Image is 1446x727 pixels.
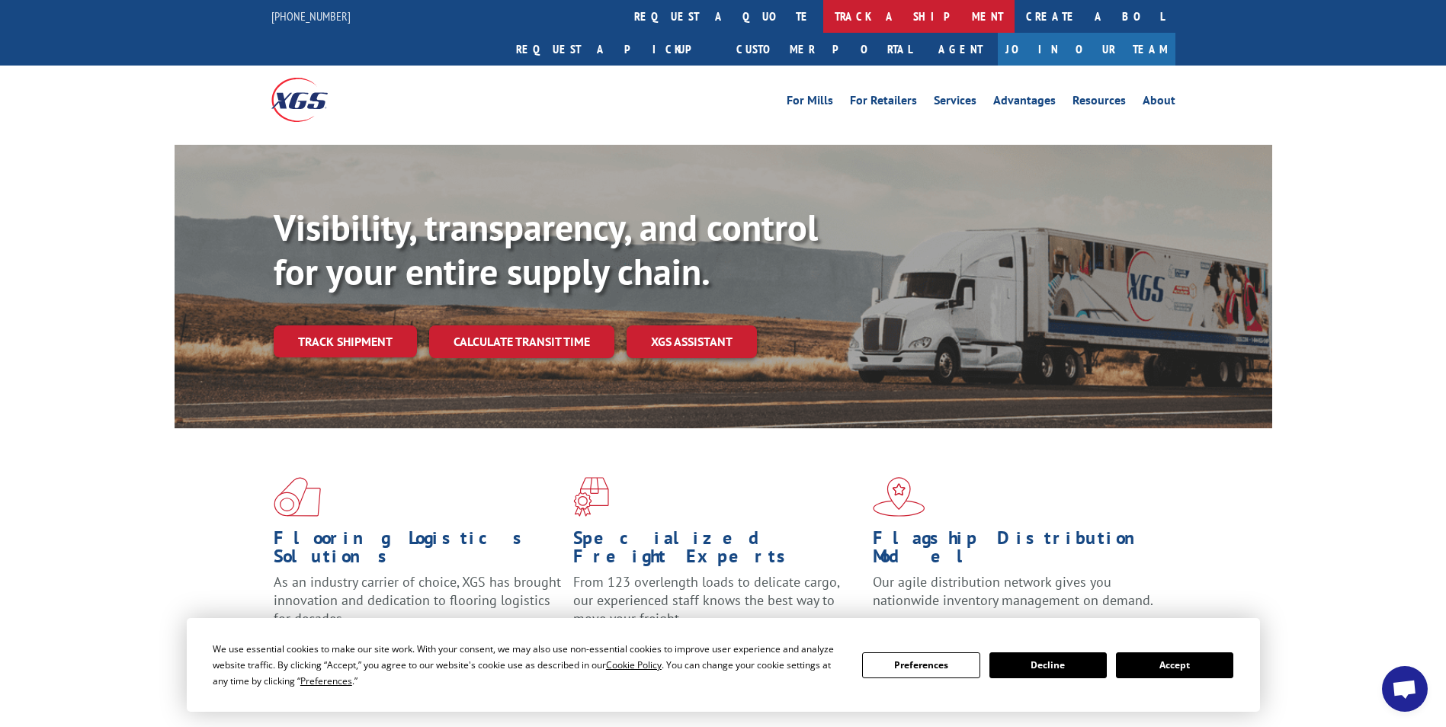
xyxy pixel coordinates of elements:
a: Request a pickup [505,33,725,66]
a: Resources [1072,94,1126,111]
a: Calculate transit time [429,325,614,358]
a: Agent [923,33,998,66]
b: Visibility, transparency, and control for your entire supply chain. [274,203,818,295]
img: xgs-icon-total-supply-chain-intelligence-red [274,477,321,517]
a: Track shipment [274,325,417,357]
a: [PHONE_NUMBER] [271,8,351,24]
button: Accept [1116,652,1233,678]
a: For Retailers [850,94,917,111]
a: Advantages [993,94,1056,111]
a: About [1143,94,1175,111]
a: Join Our Team [998,33,1175,66]
div: Open chat [1382,666,1428,712]
span: Our agile distribution network gives you nationwide inventory management on demand. [873,573,1153,609]
a: Customer Portal [725,33,923,66]
a: Services [934,94,976,111]
h1: Flagship Distribution Model [873,529,1161,573]
button: Decline [989,652,1107,678]
div: We use essential cookies to make our site work. With your consent, we may also use non-essential ... [213,641,844,689]
a: XGS ASSISTANT [627,325,757,358]
h1: Flooring Logistics Solutions [274,529,562,573]
span: Cookie Policy [606,658,662,671]
a: For Mills [787,94,833,111]
img: xgs-icon-flagship-distribution-model-red [873,477,925,517]
h1: Specialized Freight Experts [573,529,861,573]
img: xgs-icon-focused-on-flooring-red [573,477,609,517]
span: Preferences [300,674,352,687]
button: Preferences [862,652,979,678]
span: As an industry carrier of choice, XGS has brought innovation and dedication to flooring logistics... [274,573,561,627]
div: Cookie Consent Prompt [187,618,1260,712]
p: From 123 overlength loads to delicate cargo, our experienced staff knows the best way to move you... [573,573,861,641]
